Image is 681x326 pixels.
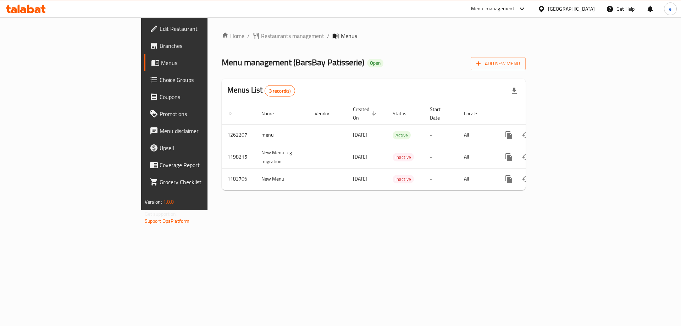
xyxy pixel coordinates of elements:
a: Restaurants management [253,32,324,40]
span: Menu management ( BarsBay Patisserie ) [222,54,364,70]
span: Start Date [430,105,450,122]
a: Menu disclaimer [144,122,255,139]
span: Name [261,109,283,118]
span: Branches [160,42,249,50]
a: Branches [144,37,255,54]
td: - [424,168,458,190]
span: Menus [161,59,249,67]
span: Active [393,131,411,139]
span: e [669,5,671,13]
span: Open [367,60,383,66]
span: Restaurants management [261,32,324,40]
td: All [458,146,495,168]
th: Actions [495,103,574,125]
span: Edit Restaurant [160,24,249,33]
button: Change Status [517,149,535,166]
a: Support.OpsPlatform [145,216,190,226]
li: / [327,32,330,40]
span: Upsell [160,144,249,152]
div: Total records count [265,85,295,96]
span: Grocery Checklist [160,178,249,186]
td: - [424,124,458,146]
td: menu [256,124,309,146]
span: Version: [145,197,162,206]
a: Coupons [144,88,255,105]
span: [DATE] [353,152,367,161]
span: Coverage Report [160,161,249,169]
td: All [458,168,495,190]
span: [DATE] [353,130,367,139]
nav: breadcrumb [222,32,526,40]
span: Inactive [393,153,414,161]
span: Inactive [393,175,414,183]
a: Grocery Checklist [144,173,255,190]
a: Upsell [144,139,255,156]
div: Export file [506,82,523,99]
td: New Menu [256,168,309,190]
div: Menu-management [471,5,515,13]
a: Menus [144,54,255,71]
span: Vendor [315,109,339,118]
button: more [500,149,517,166]
button: more [500,127,517,144]
a: Choice Groups [144,71,255,88]
span: ID [227,109,241,118]
button: more [500,171,517,188]
span: 3 record(s) [265,88,295,94]
button: Add New Menu [471,57,526,70]
td: New Menu -cg migration [256,146,309,168]
div: Open [367,59,383,67]
button: Change Status [517,171,535,188]
span: Get support on: [145,209,177,219]
span: 1.0.0 [163,197,174,206]
span: Locale [464,109,486,118]
a: Promotions [144,105,255,122]
span: Promotions [160,110,249,118]
td: - [424,146,458,168]
button: Change Status [517,127,535,144]
a: Edit Restaurant [144,20,255,37]
span: Add New Menu [476,59,520,68]
td: All [458,124,495,146]
span: [DATE] [353,174,367,183]
h2: Menus List [227,85,295,96]
a: Coverage Report [144,156,255,173]
table: enhanced table [222,103,574,190]
span: Created On [353,105,378,122]
span: Menus [341,32,357,40]
span: Coupons [160,93,249,101]
span: Menu disclaimer [160,127,249,135]
span: Choice Groups [160,76,249,84]
span: Status [393,109,416,118]
div: [GEOGRAPHIC_DATA] [548,5,595,13]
